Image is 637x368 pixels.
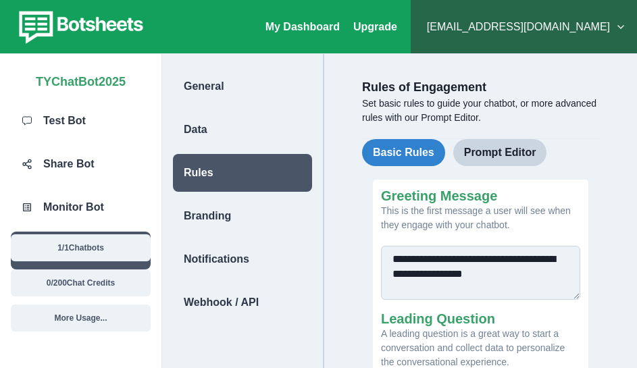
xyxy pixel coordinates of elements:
p: Rules of Engagement [362,78,599,97]
p: Monitor Bot [43,199,104,215]
a: Rules [162,154,323,192]
a: My Dashboard [265,21,340,32]
img: botsheets-logo.png [11,8,147,46]
p: Branding [184,208,231,224]
a: General [162,68,323,105]
button: Basic Rules [362,139,445,166]
p: General [184,78,224,95]
h2: Greeting Message [381,188,580,204]
p: Set basic rules to guide your chatbot, or more advanced rules with our Prompt Editor. [362,97,599,125]
p: Share Bot [43,156,95,172]
a: Branding [162,197,323,235]
button: More Usage... [11,305,151,332]
a: Webhook / API [162,284,323,321]
p: Data [184,122,207,138]
a: Upgrade [353,21,397,32]
button: Prompt Editor [453,139,547,166]
h2: Leading Question [381,311,572,327]
a: Notifications [162,240,323,278]
button: 0/200Chat Credits [11,269,151,296]
p: Rules [184,165,213,181]
p: Test Bot [43,113,86,129]
a: Data [162,111,323,149]
p: This is the first message a user will see when they engage with your chatbot. [381,204,580,232]
p: Notifications [184,251,249,267]
p: Webhook / API [184,294,259,311]
button: [EMAIL_ADDRESS][DOMAIN_NAME] [422,14,626,41]
p: TYChatBot2025 [36,68,126,91]
button: 1/1Chatbots [11,234,151,261]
